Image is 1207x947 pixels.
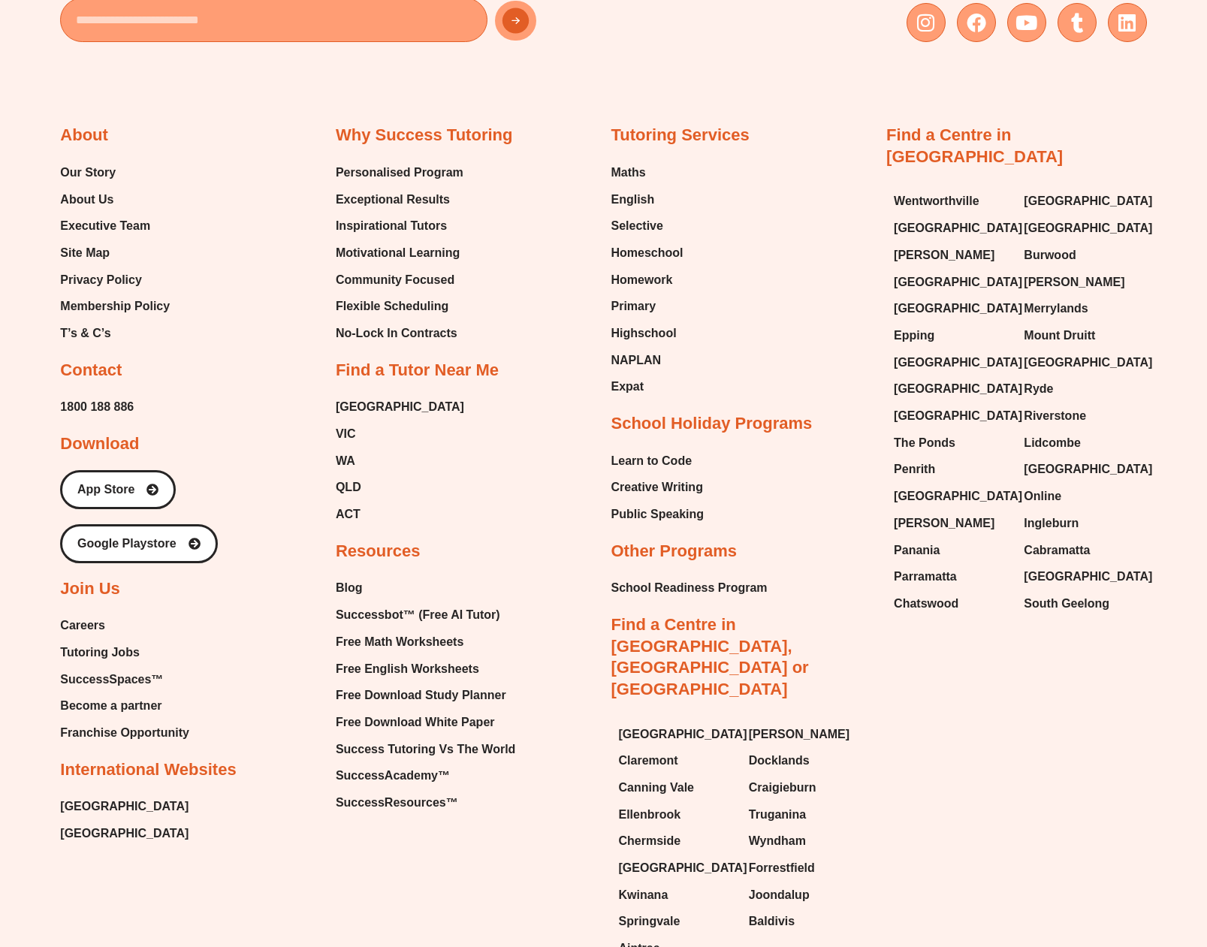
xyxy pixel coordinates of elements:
a: Public Speaking [611,503,705,526]
a: [GEOGRAPHIC_DATA] [894,405,1009,427]
span: [GEOGRAPHIC_DATA] [1024,351,1152,374]
a: Membership Policy [60,295,170,318]
span: Chermside [619,830,681,852]
span: Springvale [619,910,680,933]
a: Truganina [749,804,864,826]
a: Chermside [619,830,734,852]
a: Community Focused [336,269,463,291]
a: [GEOGRAPHIC_DATA] [1024,458,1139,481]
h2: Why Success Tutoring [336,125,513,146]
a: [GEOGRAPHIC_DATA] [1024,217,1139,240]
a: Exceptional Results [336,188,463,211]
span: Primary [611,295,656,318]
span: Baldivis [749,910,795,933]
a: Kwinana [619,884,734,906]
span: SuccessAcademy™ [336,765,450,787]
a: Creative Writing [611,476,705,499]
span: [GEOGRAPHIC_DATA] [60,822,189,845]
a: Learn to Code [611,450,705,472]
a: Find a Centre in [GEOGRAPHIC_DATA] [886,125,1063,166]
a: Google Playstore [60,524,218,563]
a: Site Map [60,242,170,264]
span: Parramatta [894,565,957,588]
a: Careers [60,614,189,637]
span: South Geelong [1024,593,1109,615]
span: ACT [336,503,361,526]
a: Ingleburn [1024,512,1139,535]
span: Community Focused [336,269,454,291]
a: QLD [336,476,464,499]
span: [GEOGRAPHIC_DATA] [619,723,747,746]
a: [PERSON_NAME] [894,512,1009,535]
a: SuccessResources™ [336,792,515,814]
span: [GEOGRAPHIC_DATA] [60,795,189,818]
h2: Resources [336,541,421,562]
span: Kwinana [619,884,668,906]
span: Careers [60,614,105,637]
span: Lidcombe [1024,432,1081,454]
a: Blog [336,577,515,599]
h2: Tutoring Services [611,125,750,146]
span: NAPLAN [611,349,662,372]
span: [GEOGRAPHIC_DATA] [894,485,1022,508]
a: South Geelong [1024,593,1139,615]
span: [GEOGRAPHIC_DATA] [894,217,1022,240]
a: Free Math Worksheets [336,631,515,653]
span: Privacy Policy [60,269,142,291]
span: No-Lock In Contracts [336,322,457,345]
a: Springvale [619,910,734,933]
span: Canning Vale [619,777,694,799]
span: QLD [336,476,361,499]
a: [GEOGRAPHIC_DATA] [1024,565,1139,588]
a: [GEOGRAPHIC_DATA] [894,271,1009,294]
a: Claremont [619,749,734,772]
span: Ellenbrook [619,804,681,826]
span: Ryde [1024,378,1053,400]
a: Homework [611,269,683,291]
a: 1800 188 886 [60,396,134,418]
span: Homeschool [611,242,683,264]
span: [PERSON_NAME] [894,512,994,535]
span: Success Tutoring Vs The World [336,738,515,761]
span: Executive Team [60,215,150,237]
span: School Readiness Program [611,577,768,599]
a: Selective [611,215,683,237]
span: [GEOGRAPHIC_DATA] [894,405,1022,427]
a: [GEOGRAPHIC_DATA] [894,297,1009,320]
a: ACT [336,503,464,526]
a: [GEOGRAPHIC_DATA] [619,857,734,879]
span: Joondalup [749,884,810,906]
span: Docklands [749,749,810,772]
h2: About [60,125,108,146]
h2: Contact [60,360,122,382]
span: Franchise Opportunity [60,722,189,744]
a: Wentworthville [894,190,1009,213]
span: [GEOGRAPHIC_DATA] [336,396,464,418]
a: Maths [611,161,683,184]
a: Lidcombe [1024,432,1139,454]
span: [GEOGRAPHIC_DATA] [894,271,1022,294]
a: [GEOGRAPHIC_DATA] [894,351,1009,374]
span: Learn to Code [611,450,693,472]
span: Flexible Scheduling [336,295,448,318]
a: [GEOGRAPHIC_DATA] [619,723,734,746]
span: App Store [77,484,134,496]
span: T’s & C’s [60,322,110,345]
span: Selective [611,215,663,237]
a: Penrith [894,458,1009,481]
a: Our Story [60,161,170,184]
a: Successbot™ (Free AI Tutor) [336,604,515,626]
a: Docklands [749,749,864,772]
a: Inspirational Tutors [336,215,463,237]
h2: School Holiday Programs [611,413,813,435]
a: SuccessAcademy™ [336,765,515,787]
a: [GEOGRAPHIC_DATA] [894,378,1009,400]
a: Burwood [1024,244,1139,267]
span: Online [1024,485,1061,508]
span: [GEOGRAPHIC_DATA] [894,378,1022,400]
a: Personalised Program [336,161,463,184]
a: VIC [336,423,464,445]
span: Free Download White Paper [336,711,495,734]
